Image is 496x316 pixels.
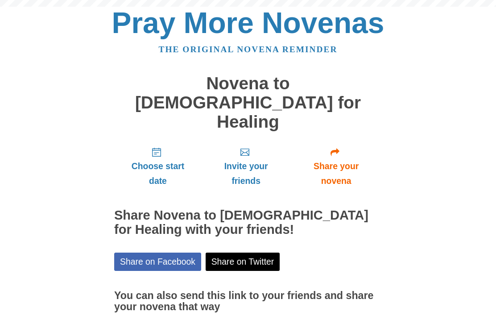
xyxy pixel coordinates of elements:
[114,74,382,131] h1: Novena to [DEMOGRAPHIC_DATA] for Healing
[206,253,280,271] a: Share on Twitter
[202,140,290,193] a: Invite your friends
[114,290,382,313] h3: You can also send this link to your friends and share your novena that way
[211,159,281,188] span: Invite your friends
[114,140,202,193] a: Choose start date
[123,159,193,188] span: Choose start date
[112,6,384,39] a: Pray More Novenas
[159,45,338,54] a: The original novena reminder
[299,159,373,188] span: Share your novena
[114,208,382,237] h2: Share Novena to [DEMOGRAPHIC_DATA] for Healing with your friends!
[290,140,382,193] a: Share your novena
[114,253,201,271] a: Share on Facebook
